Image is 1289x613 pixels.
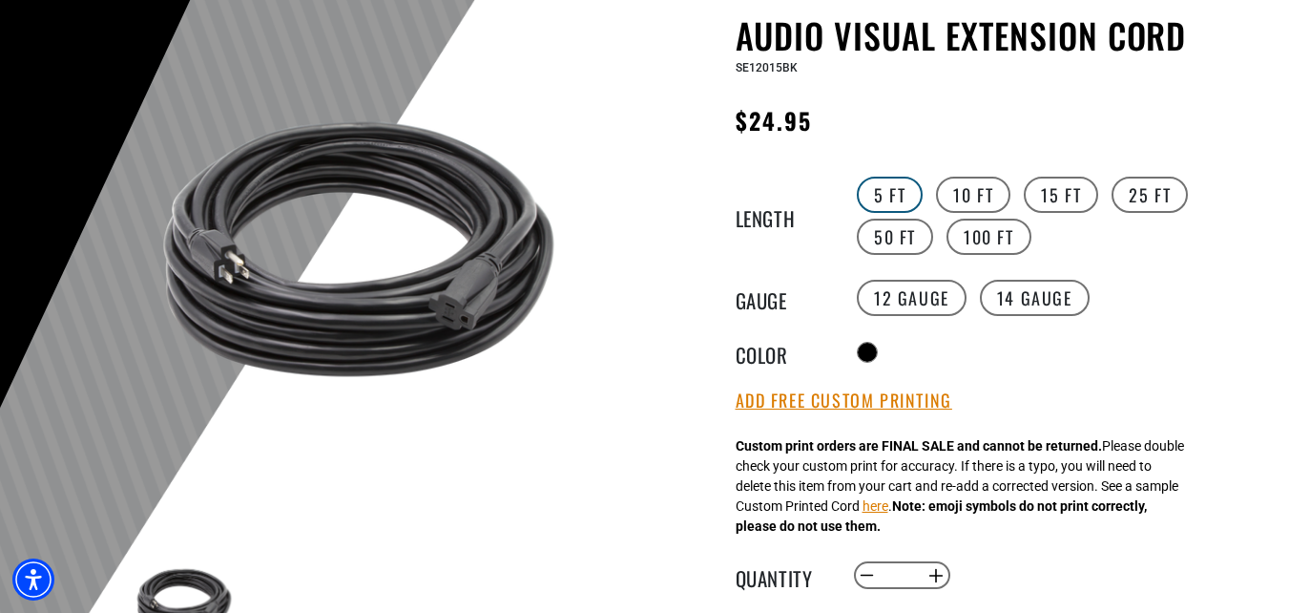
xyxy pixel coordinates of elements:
[736,498,1147,534] strong: Note: emoji symbols do not print correctly, please do not use them.
[736,61,798,74] span: SE12015BK
[736,340,831,365] legend: Color
[736,15,1203,55] h1: Audio Visual Extension Cord
[1024,177,1098,213] label: 15 FT
[129,19,589,479] img: black
[736,103,812,137] span: $24.95
[863,497,888,517] button: here
[736,436,1184,537] div: Please double check your custom print for accuracy. If there is a typo, you will need to delete t...
[857,280,967,316] label: 12 Gauge
[1112,177,1188,213] label: 25 FT
[936,177,1010,213] label: 10 FT
[946,219,1031,255] label: 100 FT
[736,563,831,588] label: Quantity
[736,203,831,228] legend: Length
[736,285,831,310] legend: Gauge
[736,391,952,412] button: Add Free Custom Printing
[857,177,923,213] label: 5 FT
[12,559,54,601] div: Accessibility Menu
[980,280,1090,316] label: 14 Gauge
[736,438,1102,454] strong: Custom print orders are FINAL SALE and cannot be returned.
[857,219,933,255] label: 50 FT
